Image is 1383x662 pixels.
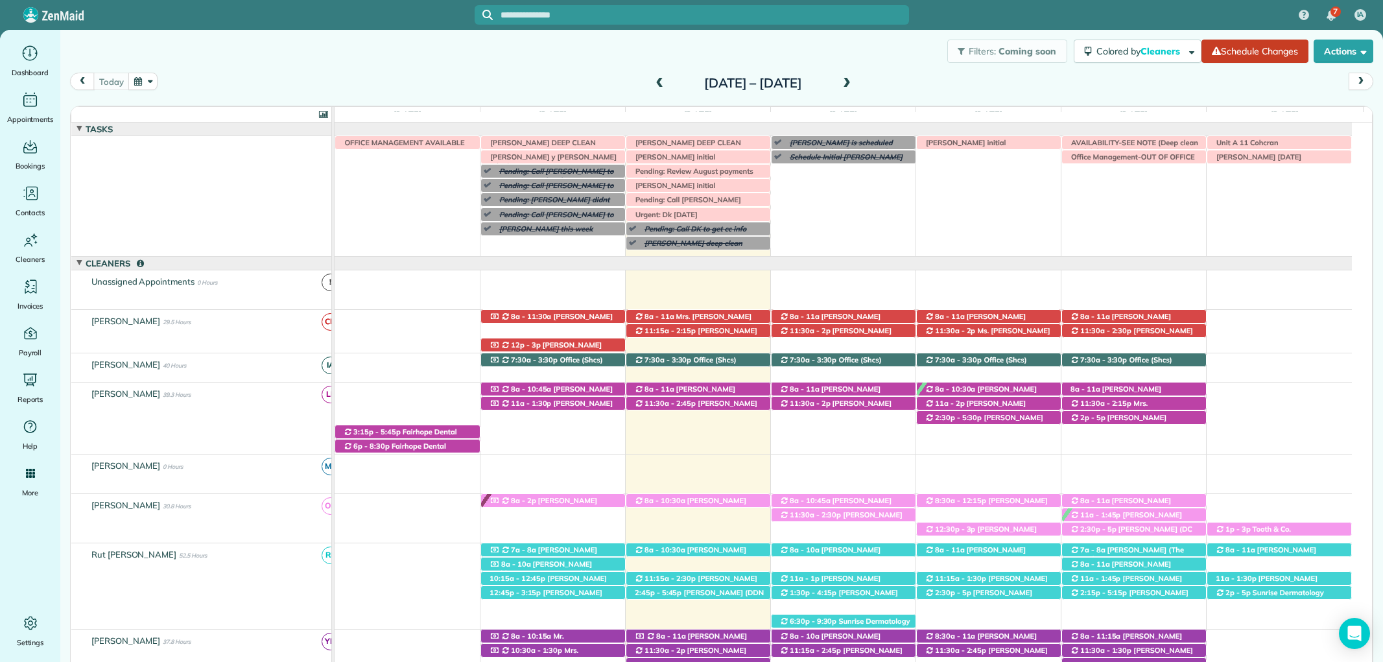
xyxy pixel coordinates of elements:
span: 11:15a - 2:30p [644,574,696,583]
span: 7:30a - 3:30p [644,355,692,364]
a: Reports [5,370,55,406]
span: RP [322,547,339,564]
span: 7:30a - 3:30p [789,355,838,364]
span: Sunrise Dermatology ([PHONE_NUMBER]) [1215,588,1324,606]
div: Open Intercom Messenger [1339,618,1370,649]
div: [STREET_ADDRESS][PERSON_NAME] [481,494,625,508]
div: [STREET_ADDRESS] [1062,586,1206,600]
span: More [22,486,38,499]
span: [PERSON_NAME] [89,316,163,326]
span: 8a - 10a [501,560,532,569]
h2: [DATE] – [DATE] [672,76,834,90]
span: Sunrise Dermatology ([PHONE_NUMBER]) [779,617,910,635]
div: [STREET_ADDRESS] [1062,644,1206,657]
div: [STREET_ADDRESS] [772,324,916,338]
div: [STREET_ADDRESS] [1062,494,1206,508]
span: 10:30a - 1:30p [510,646,563,655]
a: Bookings [5,136,55,172]
span: Fairhope Dental Associates ([PHONE_NUMBER]) [343,427,456,445]
div: [STREET_ADDRESS] [1062,558,1206,571]
span: 8a - 10a [789,632,820,641]
div: [STREET_ADDRESS] [917,397,1061,410]
span: [DATE] [1268,110,1301,120]
button: Colored byCleaners [1074,40,1201,63]
span: [DATE] [1117,110,1150,120]
span: [PERSON_NAME] (The Verandas) [1070,545,1184,563]
span: [PERSON_NAME] ([PHONE_NUMBER]) [925,312,1026,330]
span: Appointments [7,113,54,126]
span: [PERSON_NAME] (Baldwin County Home Builders Assn) ([PHONE_NUMBER]) [489,560,618,587]
span: 11:15a - 2:45p [789,646,842,655]
span: 11:30a - 2:15p [1080,399,1132,408]
div: [STREET_ADDRESS] [626,324,770,338]
div: [STREET_ADDRESS] [917,572,1061,585]
span: [PERSON_NAME] ([PHONE_NUMBER]) [634,399,757,417]
span: [PERSON_NAME] ([PHONE_NUMBER]) [634,384,735,403]
span: Office Management-OUT OF OFFICE [1065,152,1196,161]
span: [DATE] [827,110,860,120]
span: [PERSON_NAME] ([PHONE_NUMBER]) [1070,496,1171,514]
span: Office (Shcs) ([PHONE_NUMBER]) [779,355,882,373]
div: [STREET_ADDRESS] [1062,411,1206,425]
span: [PERSON_NAME] ([PHONE_NUMBER]) [925,588,1032,606]
span: [PERSON_NAME] ([PHONE_NUMBER]) [779,510,903,528]
span: 0 Hours [163,463,183,470]
span: [PERSON_NAME] initial [629,181,716,190]
span: [PERSON_NAME] ([PHONE_NUMBER]) [634,574,757,592]
div: [STREET_ADDRESS] [481,397,625,410]
span: [PERSON_NAME] ([PHONE_NUMBER]) [779,545,881,563]
div: [STREET_ADDRESS] [772,383,916,396]
span: 11a - 1p [789,574,820,583]
span: 7a - 8a [510,545,537,554]
span: [PERSON_NAME] ([PHONE_NUMBER]) [925,496,1048,514]
div: [STREET_ADDRESS] [1062,310,1206,324]
span: [PERSON_NAME] ([PHONE_NUMBER]) [779,399,892,417]
span: Pending: Review August payments and make sure theres no balance [629,167,753,185]
span: [DATE] [681,110,715,120]
span: [PERSON_NAME] (DDN Renovations LLC) ([PHONE_NUMBER]) [634,588,766,606]
span: Office (Shcs) ([PHONE_NUMBER]) [489,355,603,373]
a: Cleaners [5,230,55,266]
span: Office (Shcs) ([PHONE_NUMBER]) [634,355,737,373]
span: 1p - 3p [1225,525,1251,534]
div: [STREET_ADDRESS] [481,586,625,600]
span: [PERSON_NAME] ([PHONE_NUMBER]) [489,496,597,514]
span: 6p - 8:30p [353,442,390,451]
div: [STREET_ADDRESS] [917,383,1061,396]
span: Filters: [969,45,996,57]
span: [PERSON_NAME] ([PHONE_NUMBER]) [634,545,746,563]
div: [STREET_ADDRESS] [772,644,916,657]
div: [STREET_ADDRESS] [1062,324,1206,338]
span: 7:30a - 3:30p [510,355,559,364]
span: [PERSON_NAME] ([PHONE_NUMBER]) [634,326,757,344]
span: 11a - 1:45p [1080,510,1122,519]
span: 8a - 10:45a [789,496,831,505]
span: [PERSON_NAME] ([PHONE_NUMBER]) [779,496,892,514]
div: [STREET_ADDRESS] [1207,572,1351,585]
span: Pending: [PERSON_NAME] didnt leave check [493,195,609,213]
button: prev [70,73,95,90]
div: [STREET_ADDRESS] [1062,630,1206,643]
span: [PERSON_NAME] ([PHONE_NUMBER]) [1070,588,1188,606]
span: 8a - 11:15a [1080,632,1122,641]
span: [PERSON_NAME] ([PHONE_NUMBER]) [1070,384,1161,403]
span: [PERSON_NAME] ([PHONE_NUMBER]) [925,384,1037,403]
span: 11:30a - 2:30p [789,510,842,519]
span: [PERSON_NAME] ([PHONE_NUMBER]) [489,384,613,403]
span: 11:30a - 1:30p [1080,646,1132,655]
span: [PERSON_NAME] [89,388,163,399]
span: [PERSON_NAME] ([PHONE_NUMBER]) [1070,574,1182,592]
div: [STREET_ADDRESS][PERSON_NAME] [917,543,1061,557]
div: [STREET_ADDRESS][PERSON_NAME][PERSON_NAME] [917,586,1061,600]
span: [PERSON_NAME] ([PHONE_NUMBER]) [634,632,747,650]
div: [STREET_ADDRESS] [626,644,770,657]
div: [STREET_ADDRESS] [481,310,625,324]
span: [PERSON_NAME] ([PHONE_NUMBER]) [779,574,881,592]
span: 8a - 11a [1080,560,1111,569]
span: MC [322,458,339,475]
span: Pending: Call [PERSON_NAME] [629,195,742,204]
span: 2p - 5p [1080,413,1106,422]
svg: Focus search [482,10,493,20]
span: 8a - 11a [1080,496,1111,505]
span: IA [1357,10,1364,20]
